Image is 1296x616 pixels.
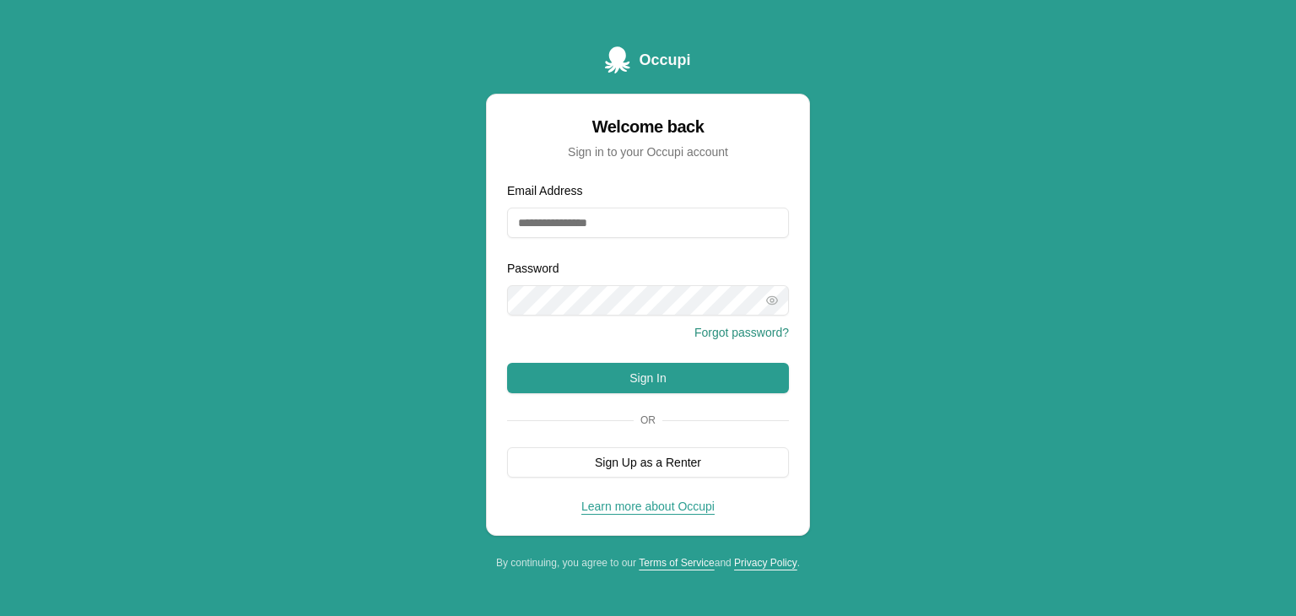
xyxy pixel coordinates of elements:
[581,500,715,513] a: Learn more about Occupi
[507,262,559,275] label: Password
[605,46,690,73] a: Occupi
[507,363,789,393] button: Sign In
[694,324,789,341] button: Forgot password?
[634,413,662,427] span: Or
[734,557,797,569] a: Privacy Policy
[507,184,582,197] label: Email Address
[507,143,789,160] div: Sign in to your Occupi account
[639,48,690,72] span: Occupi
[639,557,714,569] a: Terms of Service
[507,447,789,478] button: Sign Up as a Renter
[486,556,810,570] div: By continuing, you agree to our and .
[507,115,789,138] div: Welcome back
